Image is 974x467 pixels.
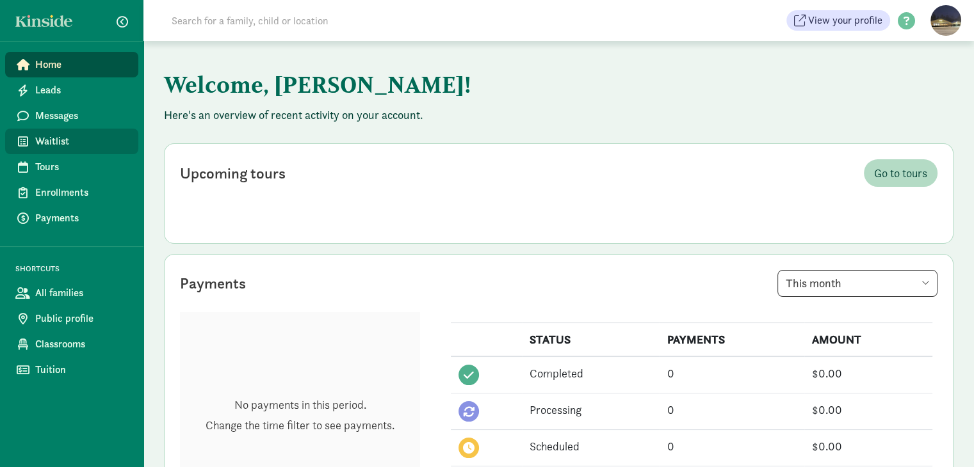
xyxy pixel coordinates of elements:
[659,323,804,357] th: PAYMENTS
[667,365,796,382] div: 0
[804,323,932,357] th: AMOUNT
[808,13,882,28] span: View your profile
[206,397,394,413] p: No payments in this period.
[864,159,937,187] a: Go to tours
[164,107,954,123] p: Here's an overview of recent activity on your account.
[522,323,659,357] th: STATUS
[667,438,796,455] div: 0
[5,52,138,77] a: Home
[180,162,286,185] div: Upcoming tours
[35,362,128,377] span: Tuition
[786,10,890,31] button: View your profile
[874,164,927,182] span: Go to tours
[812,401,925,418] div: $0.00
[35,57,128,72] span: Home
[667,401,796,418] div: 0
[812,438,925,455] div: $0.00
[5,77,138,103] a: Leads
[5,129,138,154] a: Waitlist
[5,357,138,383] a: Tuition
[5,180,138,205] a: Enrollments
[5,280,138,306] a: All families
[35,159,128,175] span: Tours
[910,406,974,467] iframe: Chat Widget
[35,210,128,226] span: Payments
[164,61,798,107] h1: Welcome, [PERSON_NAME]!
[812,365,925,382] div: $0.00
[5,205,138,231] a: Payments
[164,8,523,33] input: Search for a family, child or location
[5,154,138,180] a: Tours
[206,418,394,433] p: Change the time filter to see payments.
[35,83,128,98] span: Leads
[5,331,138,357] a: Classrooms
[35,285,128,301] span: All families
[35,311,128,326] span: Public profile
[530,438,651,455] div: Scheduled
[35,336,128,352] span: Classrooms
[35,134,128,149] span: Waitlist
[180,272,246,295] div: Payments
[530,401,651,418] div: Processing
[35,108,128,123] span: Messages
[5,103,138,129] a: Messages
[5,306,138,331] a: Public profile
[35,185,128,200] span: Enrollments
[530,365,651,382] div: Completed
